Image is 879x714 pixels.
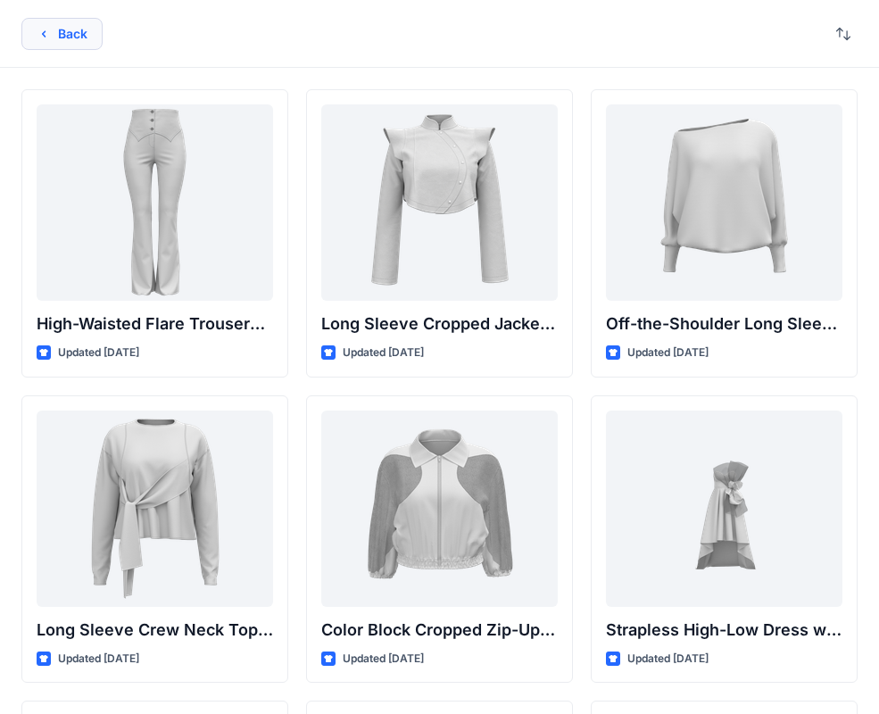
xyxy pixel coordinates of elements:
[37,104,273,301] a: High-Waisted Flare Trousers with Button Detail
[58,650,139,668] p: Updated [DATE]
[606,411,842,607] a: Strapless High-Low Dress with Side Bow Detail
[606,618,842,643] p: Strapless High-Low Dress with Side Bow Detail
[37,411,273,607] a: Long Sleeve Crew Neck Top with Asymmetrical Tie Detail
[37,618,273,643] p: Long Sleeve Crew Neck Top with Asymmetrical Tie Detail
[21,18,103,50] button: Back
[321,411,558,607] a: Color Block Cropped Zip-Up Jacket with Sheer Sleeves
[321,104,558,301] a: Long Sleeve Cropped Jacket with Mandarin Collar and Shoulder Detail
[37,311,273,336] p: High-Waisted Flare Trousers with Button Detail
[343,650,424,668] p: Updated [DATE]
[58,344,139,362] p: Updated [DATE]
[606,311,842,336] p: Off-the-Shoulder Long Sleeve Top
[627,650,709,668] p: Updated [DATE]
[321,618,558,643] p: Color Block Cropped Zip-Up Jacket with Sheer Sleeves
[627,344,709,362] p: Updated [DATE]
[343,344,424,362] p: Updated [DATE]
[321,311,558,336] p: Long Sleeve Cropped Jacket with Mandarin Collar and Shoulder Detail
[606,104,842,301] a: Off-the-Shoulder Long Sleeve Top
